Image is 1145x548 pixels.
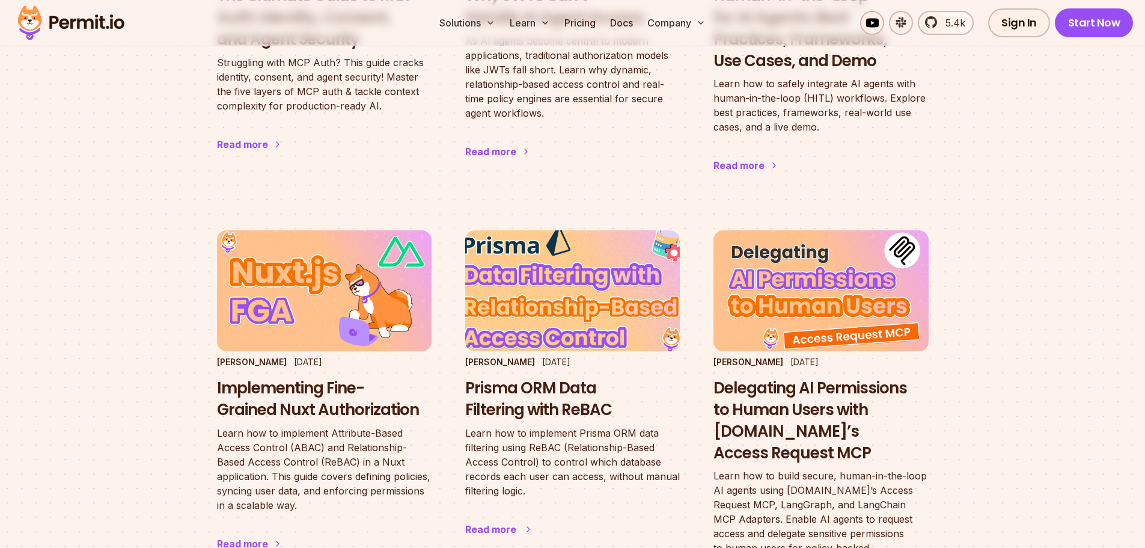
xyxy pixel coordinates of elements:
p: Learn how to implement Prisma ORM data filtering using ReBAC (Relationship-Based Access Control) ... [465,426,680,498]
div: Read more [465,144,516,159]
span: 5.4k [938,16,965,30]
p: Struggling with MCP Auth? This guide cracks identity, consent, and agent security! Master the fiv... [217,55,432,113]
h3: Delegating AI Permissions to Human Users with [DOMAIN_NAME]’s Access Request MCP [713,378,928,464]
p: Learn how to safely integrate AI agents with human-in-the-loop (HITL) workflows. Explore best pra... [713,76,928,134]
div: Read more [465,522,516,537]
p: [PERSON_NAME] [465,356,535,368]
p: [PERSON_NAME] [713,356,783,368]
a: 5.4k [918,11,974,35]
time: [DATE] [790,357,819,367]
time: [DATE] [542,357,570,367]
div: Read more [217,137,268,152]
a: Pricing [560,11,600,35]
img: Prisma ORM Data Filtering with ReBAC [454,224,691,357]
button: Learn [505,11,555,35]
p: [PERSON_NAME] [217,356,287,368]
img: Implementing Fine-Grained Nuxt Authorization [217,230,432,351]
p: Learn how to implement Attribute-Based Access Control (ABAC) and Relationship-Based Access Contro... [217,426,432,513]
h3: Implementing Fine-Grained Nuxt Authorization [217,378,432,421]
img: Delegating AI Permissions to Human Users with Permit.io’s Access Request MCP [713,230,928,351]
a: Docs [605,11,638,35]
button: Company [643,11,710,35]
button: Solutions [435,11,500,35]
img: Permit logo [12,2,130,43]
h3: Prisma ORM Data Filtering with ReBAC [465,378,680,421]
a: Sign In [988,8,1050,37]
p: As AI agents become central to modern applications, traditional authorization models like JWTs fa... [465,34,680,120]
time: [DATE] [294,357,322,367]
a: Start Now [1055,8,1134,37]
div: Read more [713,158,765,173]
